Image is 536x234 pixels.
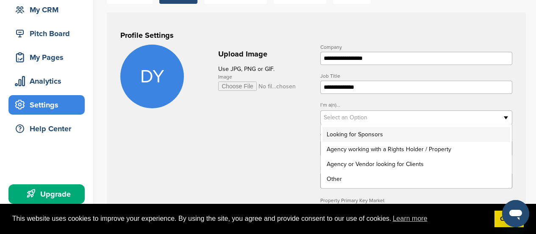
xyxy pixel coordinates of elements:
[320,45,512,50] label: Company
[322,172,510,186] li: Other
[8,184,85,204] a: Upgrade
[322,127,510,142] li: Looking for Sponsors
[494,211,524,228] a: dismiss cookie message
[8,24,85,43] a: Pitch Board
[320,102,512,107] label: I’m a(n)...
[120,45,184,108] span: DY
[392,212,429,225] a: learn more about cookies
[502,200,529,227] iframe: Button to launch messaging window
[8,95,85,115] a: Settings
[12,212,488,225] span: This website uses cookies to improve your experience. By using the site, you agree and provide co...
[13,97,85,113] div: Settings
[13,50,85,65] div: My Pages
[8,119,85,138] a: Help Center
[8,48,85,67] a: My Pages
[218,64,312,74] p: Use JPG, PNG or GIF.
[322,142,510,157] li: Agency working with a Rights Holder / Property
[13,73,85,89] div: Analytics
[13,121,85,136] div: Help Center
[320,198,512,203] label: Property Primary Key Market
[218,74,312,79] label: Image
[13,2,85,17] div: My CRM
[13,186,85,202] div: Upgrade
[13,26,85,41] div: Pitch Board
[324,113,498,123] span: Select an Option
[320,73,512,79] label: Job Title
[322,157,510,172] li: Agency or Vendor looking for Clients
[8,71,85,91] a: Analytics
[120,29,512,41] h3: Profile Settings
[218,48,312,60] h2: Upload Image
